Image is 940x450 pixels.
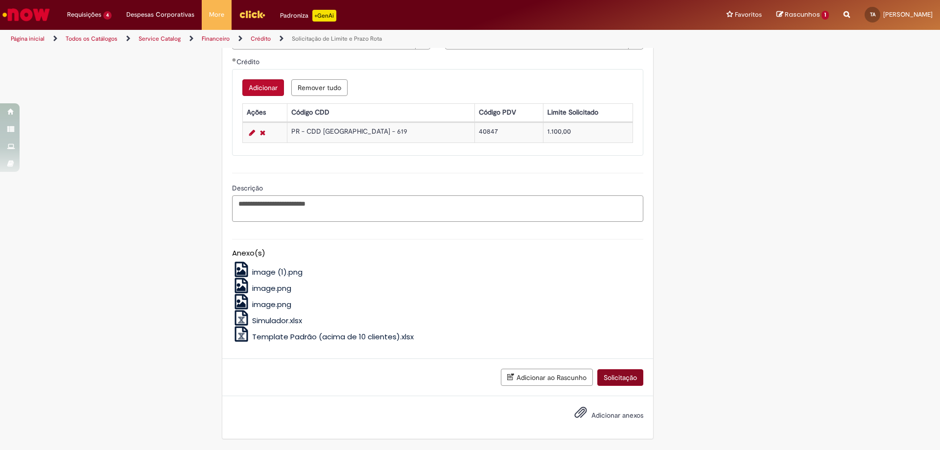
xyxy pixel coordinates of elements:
a: Página inicial [11,35,45,43]
span: Adicionar anexos [591,411,643,420]
p: +GenAi [312,10,336,22]
td: PR - CDD [GEOGRAPHIC_DATA] - 619 [287,122,474,142]
button: Adicionar anexos [572,403,589,426]
button: Remove all rows for Crédito [291,79,348,96]
span: image (1).png [252,267,303,277]
span: 1 [822,11,829,20]
a: Simulador.xlsx [232,315,303,326]
a: Rascunhos [776,10,829,20]
th: Ações [242,103,287,121]
a: Solicitação de Limite e Prazo Rota [292,35,382,43]
th: Código CDD [287,103,474,121]
span: [PERSON_NAME] [883,10,933,19]
span: Requisições [67,10,101,20]
a: Todos os Catálogos [66,35,117,43]
span: Template Padrão (acima de 10 clientes).xlsx [252,332,414,342]
span: Favoritos [735,10,762,20]
span: Descrição [232,184,265,192]
a: Service Catalog [139,35,181,43]
td: 1.100,00 [543,122,633,142]
button: Solicitação [597,369,643,386]
a: Remover linha 1 [258,127,268,139]
a: Editar Linha 1 [247,127,258,139]
span: image.png [252,299,291,309]
ul: Trilhas de página [7,30,619,48]
th: Código PDV [474,103,543,121]
td: 40847 [474,122,543,142]
button: Add a row for Crédito [242,79,284,96]
div: Padroniza [280,10,336,22]
span: Rascunhos [785,10,820,19]
span: 4 [103,11,112,20]
h5: Anexo(s) [232,249,643,258]
a: image.png [232,299,292,309]
textarea: Descrição [232,195,643,222]
button: Adicionar ao Rascunho [501,369,593,386]
span: Simulador.xlsx [252,315,302,326]
a: Template Padrão (acima de 10 clientes).xlsx [232,332,414,342]
a: image.png [232,283,292,293]
img: ServiceNow [1,5,51,24]
a: Crédito [251,35,271,43]
a: Financeiro [202,35,230,43]
span: TA [870,11,875,18]
span: image.png [252,283,291,293]
span: Despesas Corporativas [126,10,194,20]
span: More [209,10,224,20]
img: click_logo_yellow_360x200.png [239,7,265,22]
th: Limite Solicitado [543,103,633,121]
span: Crédito [236,57,261,66]
span: Obrigatório Preenchido [232,58,236,62]
a: image (1).png [232,267,303,277]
